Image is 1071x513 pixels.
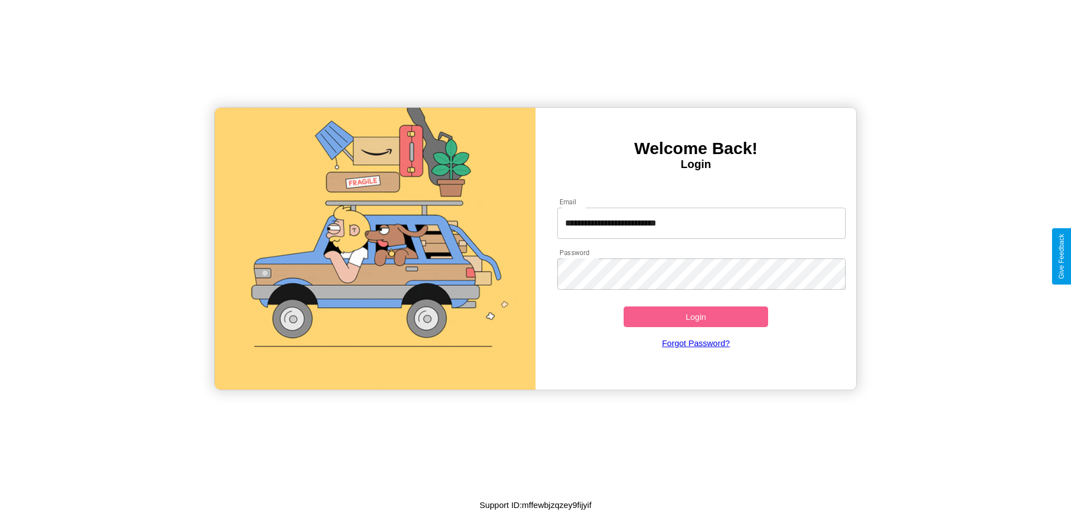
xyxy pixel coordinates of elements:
div: Give Feedback [1058,234,1065,279]
img: gif [215,108,535,390]
label: Email [559,197,577,207]
button: Login [624,306,768,327]
h3: Welcome Back! [535,139,856,158]
p: Support ID: mffewbjzqzey9fijyif [480,497,592,512]
label: Password [559,248,589,257]
h4: Login [535,158,856,171]
a: Forgot Password? [552,327,841,359]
